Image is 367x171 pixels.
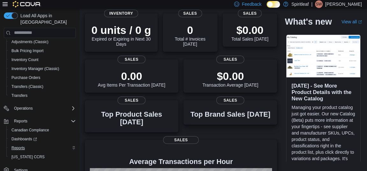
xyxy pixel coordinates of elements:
a: Adjustments (Classic) [9,38,51,46]
span: Sales [118,56,146,63]
button: Operations [11,105,35,112]
a: Dashboards [9,135,40,143]
span: Inventory Count [11,57,39,62]
span: Operations [14,106,33,111]
a: View allExternal link [342,19,362,24]
div: Transaction Average [DATE] [202,70,258,88]
button: Inventory Manager (Classic) [6,64,78,73]
a: Transfers (Classic) [9,83,46,90]
span: Inventory [104,10,138,17]
a: Reports [9,144,27,152]
span: Reports [9,144,76,152]
span: Inventory Manager (Classic) [11,66,59,71]
button: [US_STATE] CCRS [6,152,78,161]
span: Adjustments (Classic) [11,39,48,44]
span: Reports [11,145,25,151]
span: SW [316,0,322,8]
span: Sales [238,10,262,17]
button: Bulk Pricing Import [6,46,78,55]
div: Total # Invoices [DATE] [168,24,212,47]
p: 0 units / 0 g [90,24,153,36]
span: Sales [178,10,202,17]
span: Purchase Orders [11,75,40,80]
span: Reports [14,119,27,124]
span: Sales [216,97,244,104]
h3: Top Product Sales [DATE] [90,111,173,126]
a: Transfers [9,92,30,99]
span: Operations [11,105,76,112]
div: Total Sales [DATE] [231,24,268,42]
a: [US_STATE] CCRS [9,153,47,161]
span: Transfers [9,92,76,99]
h4: Average Transactions per Hour [90,158,272,166]
div: Avg Items Per Transaction [DATE] [98,70,165,88]
h3: Top Brand Sales [DATE] [191,111,270,118]
span: [US_STATE] CCRS [11,154,45,159]
span: Transfers (Classic) [11,84,43,89]
a: Purchase Orders [9,74,43,82]
div: Sydney W [315,0,323,8]
span: Transfers (Classic) [9,83,76,90]
button: Purchase Orders [6,73,78,82]
span: Bulk Pricing Import [9,47,76,55]
span: Sales [216,56,244,63]
span: Inventory Count [9,56,76,64]
span: Dashboards [9,135,76,143]
button: Inventory Count [6,55,78,64]
button: Adjustments (Classic) [6,37,78,46]
span: Canadian Compliance [11,128,49,133]
p: | [311,0,313,8]
button: Transfers [6,91,78,100]
span: Purchase Orders [9,74,76,82]
div: Expired or Expiring in Next 30 Days [90,24,153,47]
span: Dashboards [11,136,37,142]
span: Feedback [242,1,261,7]
img: Cova [13,1,41,7]
p: 0 [168,24,212,36]
span: Canadian Compliance [9,126,76,134]
span: Reports [11,117,76,125]
p: $0.00 [202,70,258,82]
p: 0.00 [98,70,165,82]
button: Reports [11,117,30,125]
h2: What's new [285,17,332,27]
a: Inventory Manager (Classic) [9,65,62,73]
span: Adjustments (Classic) [9,38,76,46]
span: Bulk Pricing Import [11,48,44,53]
span: Load All Apps in [GEOGRAPHIC_DATA] [18,12,76,25]
button: Reports [6,144,78,152]
button: Transfers (Classic) [6,82,78,91]
a: Inventory Count [9,56,41,64]
a: Dashboards [6,135,78,144]
span: Inventory Manager (Classic) [9,65,76,73]
p: Spiritleaf [291,0,309,8]
a: Bulk Pricing Import [9,47,46,55]
button: Reports [1,117,78,126]
h3: [DATE] - See More Product Details with the New Catalog [291,82,355,102]
a: Canadian Compliance [9,126,52,134]
button: Operations [1,104,78,113]
input: Dark Mode [267,1,280,8]
span: Sales [163,136,199,144]
span: Transfers [11,93,27,98]
p: [PERSON_NAME] [325,0,362,8]
span: Sales [118,97,146,104]
svg: External link [358,20,362,24]
span: Washington CCRS [9,153,76,161]
p: $0.00 [231,24,268,36]
button: Canadian Compliance [6,126,78,135]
